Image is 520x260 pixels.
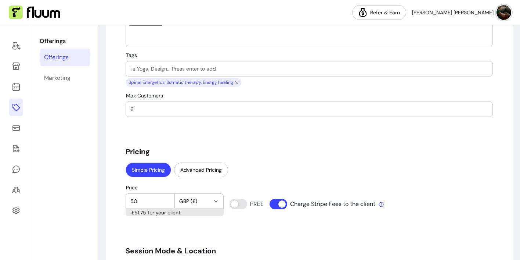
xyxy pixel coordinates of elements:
input: Max Customers [130,106,488,113]
div: Offerings [44,53,69,62]
a: Home [9,37,23,54]
input: FREE [230,199,263,209]
a: Sales [9,119,23,137]
button: Advanced Pricing [174,163,228,177]
button: Simple Pricing [126,163,171,177]
h5: Pricing [126,146,493,157]
img: Fluum Logo [9,6,60,19]
span: GBP (£) [179,197,210,205]
button: avatar[PERSON_NAME] [PERSON_NAME] [412,5,511,20]
p: Offerings [40,37,90,46]
input: Price [130,197,170,205]
img: avatar [496,5,511,20]
a: My Messages [9,160,23,178]
a: Clients [9,181,23,199]
a: Refer & Earn [352,5,406,20]
a: Offerings [9,99,23,116]
input: Charge Stripe Fees to the client [270,199,376,209]
textarea: Add your own notes [129,21,490,43]
a: Storefront [9,57,23,75]
div: Marketing [44,74,71,82]
span: [PERSON_NAME] [PERSON_NAME] [412,9,494,16]
span: Max Customers [126,92,163,99]
h5: Session Mode & Location [126,246,493,256]
span: Price [126,184,138,191]
a: Marketing [40,69,90,87]
a: Forms [9,140,23,157]
span: Spinal Energetics, Somatic therapy, Energy healing [127,79,234,85]
a: Calendar [9,78,23,96]
a: Settings [9,202,23,219]
span: close chip [234,78,240,87]
div: £51.75 for your client [126,209,224,216]
a: Offerings [40,49,90,66]
span: Tags [126,52,137,58]
button: GBP (£) [175,194,224,209]
input: Tags [130,65,488,72]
